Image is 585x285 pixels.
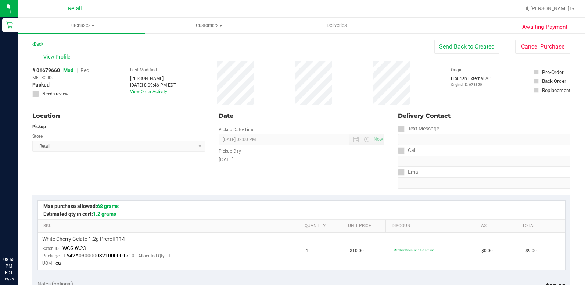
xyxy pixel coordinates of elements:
span: $10.00 [350,247,364,254]
span: Deliveries [317,22,357,29]
span: Med [63,67,73,73]
label: Text Message [398,123,439,134]
span: View Profile [43,53,73,61]
inline-svg: Retail [6,21,13,29]
strong: Pickup [32,124,46,129]
label: Store [32,133,43,140]
input: Format: (999) 999-9999 [398,134,570,145]
div: [DATE] [219,156,384,163]
label: Last Modified [130,67,157,73]
span: 68 grams [97,203,119,209]
a: Purchases [18,18,145,33]
a: Back [32,42,43,47]
span: 1 [306,247,308,254]
div: Back Order [542,77,566,85]
a: Deliveries [273,18,401,33]
span: Estimated qty in cart: [43,211,116,217]
a: Total [522,223,557,229]
a: Tax [478,223,513,229]
button: Cancel Purchase [515,40,570,54]
span: Awaiting Payment [522,23,567,31]
span: 1 [168,253,171,258]
span: $0.00 [481,247,493,254]
span: Customers [146,22,272,29]
span: # 01679660 [32,67,60,74]
div: Date [219,112,384,120]
a: Quantity [305,223,340,229]
span: 1.2 grams [93,211,116,217]
span: Package [42,253,60,258]
div: [DATE] 8:09:46 PM EDT [130,82,176,88]
label: Email [398,167,420,177]
span: ea [55,260,61,266]
span: | [76,67,78,73]
span: UOM [42,261,52,266]
div: Delivery Contact [398,112,570,120]
label: Pickup Day [219,148,241,155]
label: Origin [451,67,463,73]
span: METRC ID: [32,74,53,81]
div: Location [32,112,205,120]
button: Send Back to Created [434,40,499,54]
span: Max purchase allowed: [43,203,119,209]
span: White Cherry Gelato 1.2g Preroll-114 [42,236,125,243]
span: Retail [68,6,82,12]
a: Discount [392,223,470,229]
div: [PERSON_NAME] [130,75,176,82]
span: Packed [32,81,50,89]
span: Member Discount: 10% off line [394,248,434,252]
span: WCG 6\23 [62,245,86,251]
p: Original ID: 673850 [451,82,492,87]
a: Customers [145,18,273,33]
span: 1A42A0300000321000001710 [63,253,134,258]
span: Allocated Qty [138,253,165,258]
a: SKU [43,223,296,229]
p: 09/26 [3,276,14,282]
input: Format: (999) 999-9999 [398,156,570,167]
span: Purchases [18,22,145,29]
label: Pickup Date/Time [219,126,254,133]
a: View Order Activity [130,89,167,94]
a: Unit Price [348,223,383,229]
div: Replacement [542,87,570,94]
label: Call [398,145,416,156]
span: Needs review [42,91,68,97]
span: $9.00 [525,247,537,254]
span: Hi, [PERSON_NAME]! [523,6,571,11]
span: - [55,74,56,81]
div: Pre-Order [542,68,564,76]
iframe: Resource center [7,226,29,248]
div: Flourish External API [451,75,492,87]
iframe: Resource center unread badge [22,225,30,234]
span: Rec [80,67,89,73]
p: 08:55 PM EDT [3,256,14,276]
span: Batch ID [42,246,59,251]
